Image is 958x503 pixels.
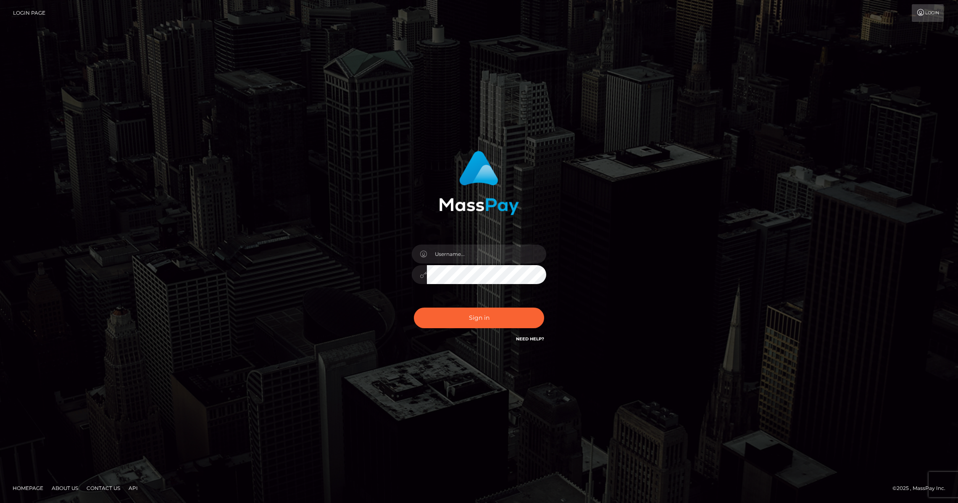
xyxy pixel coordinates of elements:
[83,482,124,495] a: Contact Us
[912,4,944,22] a: Login
[125,482,141,495] a: API
[892,484,952,493] div: © 2025 , MassPay Inc.
[13,4,45,22] a: Login Page
[48,482,82,495] a: About Us
[414,308,544,328] button: Sign in
[9,482,47,495] a: Homepage
[427,245,546,263] input: Username...
[516,336,544,342] a: Need Help?
[439,151,519,215] img: MassPay Login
